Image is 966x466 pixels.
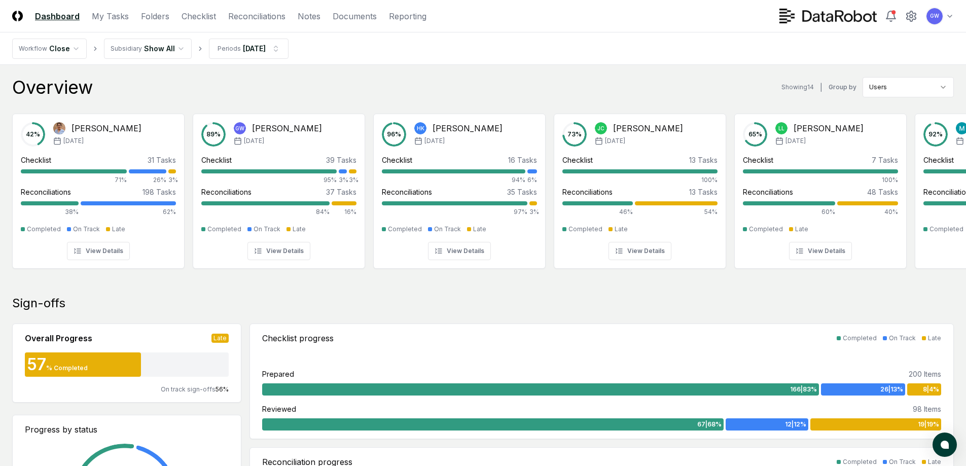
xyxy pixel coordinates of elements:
span: 12 | 12 % [785,420,806,429]
div: On Track [889,334,916,343]
span: [DATE] [785,136,806,146]
span: [DATE] [244,136,264,146]
div: Completed [27,225,61,234]
div: % Completed [46,364,88,373]
nav: breadcrumb [12,39,289,59]
div: 3% [339,175,346,185]
div: [PERSON_NAME] [71,122,141,134]
div: 3% [349,175,356,185]
span: On track sign-offs [161,385,216,393]
div: Late [473,225,486,234]
a: 65%LL[PERSON_NAME][DATE]Checklist7 Tasks100%Reconciliations48 Tasks60%40%CompletedLateView Details [734,105,907,269]
div: Reconciliations [562,187,613,197]
div: Completed [929,225,963,234]
div: Checklist progress [262,332,334,344]
div: 57 [25,356,46,373]
span: [DATE] [63,136,84,146]
div: Checklist [201,155,232,165]
div: 48 Tasks [867,187,898,197]
div: [PERSON_NAME] [613,122,683,134]
a: 73%JC[PERSON_NAME][DATE]Checklist13 Tasks100%Reconciliations13 Tasks46%54%CompletedLateView Details [554,105,726,269]
div: Progress by status [25,423,229,436]
div: 60% [743,207,835,217]
div: 84% [201,207,330,217]
div: 62% [81,207,176,217]
div: 31 Tasks [148,155,176,165]
div: Completed [568,225,602,234]
div: Late [211,334,229,343]
div: Workflow [19,44,47,53]
div: [PERSON_NAME] [794,122,864,134]
div: 35 Tasks [507,187,537,197]
a: Reporting [389,10,426,22]
img: DataRobot logo [779,9,877,23]
div: Late [928,334,941,343]
div: Showing 14 [781,83,814,92]
span: 19 | 19 % [918,420,939,429]
div: Reconciliations [382,187,432,197]
div: Late [293,225,306,234]
div: | [820,82,822,93]
div: 54% [635,207,718,217]
img: Logo [12,11,23,21]
a: Checklist progressCompletedOn TrackLatePrepared200 Items166|83%26|13%8|4%Reviewed98 Items67|68%12... [249,324,954,439]
div: 98 Items [913,404,941,414]
div: 100% [562,175,718,185]
div: Periods [218,44,241,53]
a: My Tasks [92,10,129,22]
div: Reconciliations [21,187,71,197]
div: Checklist [923,155,954,165]
div: 16 Tasks [508,155,537,165]
span: GW [235,125,244,132]
div: 71% [21,175,127,185]
div: Completed [843,334,877,343]
div: 16% [332,207,356,217]
div: 37 Tasks [326,187,356,197]
a: Notes [298,10,320,22]
div: Overview [12,77,93,97]
div: Reconciliations [743,187,793,197]
a: 42%Dina Abdelmageed[PERSON_NAME][DATE]Checklist31 Tasks71%26%3%Reconciliations198 Tasks38%62%Comp... [12,105,185,269]
div: Checklist [21,155,51,165]
div: [PERSON_NAME] [433,122,503,134]
div: Completed [749,225,783,234]
div: Completed [388,225,422,234]
div: 46% [562,207,633,217]
span: 67 | 68 % [697,420,722,429]
span: [DATE] [424,136,445,146]
div: 13 Tasks [689,155,718,165]
div: Checklist [382,155,412,165]
div: 6% [527,175,537,185]
div: 13 Tasks [689,187,718,197]
img: Dina Abdelmageed [53,122,65,134]
button: GW [925,7,944,25]
a: 89%GW[PERSON_NAME][DATE]Checklist39 Tasks95%3%3%Reconciliations37 Tasks84%16%CompletedOn TrackLat... [193,105,365,269]
div: On Track [254,225,280,234]
button: View Details [789,242,852,260]
div: 3% [168,175,176,185]
div: 3% [529,207,537,217]
div: 40% [837,207,898,217]
div: 26% [129,175,166,185]
div: 200 Items [909,369,941,379]
span: 56 % [216,385,229,393]
div: Checklist [743,155,773,165]
span: 8 | 4 % [923,385,939,394]
span: [DATE] [605,136,625,146]
div: Reconciliations [201,187,252,197]
a: 96%HK[PERSON_NAME][DATE]Checklist16 Tasks94%6%Reconciliations35 Tasks97%3%CompletedOn TrackLateVi... [373,105,546,269]
div: 94% [382,175,525,185]
div: Late [615,225,628,234]
div: 39 Tasks [326,155,356,165]
div: Late [112,225,125,234]
div: Sign-offs [12,295,954,311]
span: LL [778,125,784,132]
div: 198 Tasks [142,187,176,197]
span: JC [597,125,604,132]
a: Reconciliations [228,10,285,22]
label: Group by [829,84,856,90]
a: Dashboard [35,10,80,22]
button: View Details [247,242,310,260]
div: [DATE] [243,43,266,54]
button: View Details [428,242,491,260]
